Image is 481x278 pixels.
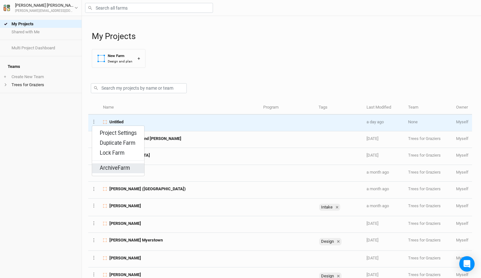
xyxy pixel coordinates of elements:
div: Open Intercom Messenger [459,256,475,272]
span: harrison@treesforgraziers.com [456,203,469,208]
span: Sep 11, 2025 1:10 PM [367,136,378,141]
div: [PERSON_NAME] [PERSON_NAME] [15,2,75,9]
span: Sep 12, 2025 9:30 AM [367,119,384,124]
span: + [4,74,6,79]
th: Program [260,101,315,115]
span: Jul 11, 2025 11:51 AM [367,221,378,226]
span: Jim Speicher [109,255,141,261]
button: Duplicate Farm [92,138,144,148]
td: Trees for Graziers [405,148,453,165]
button: Project Settings [92,128,144,138]
span: Aug 4, 2025 3:01 PM [367,203,389,208]
th: Owner [453,101,472,115]
input: Search all farms [85,3,213,13]
span: harrison@treesforgraziers.com [456,238,469,242]
span: David Lair (Meadow Haven Farm) [109,186,186,192]
h1: My Projects [92,31,475,41]
input: Search my projects by name or team [91,83,187,93]
div: Design [319,238,342,245]
div: Intake [319,204,340,211]
td: None [405,115,453,131]
span: Jun 27, 2025 8:47 AM [367,256,378,260]
span: Aug 11, 2025 2:10 PM [367,170,389,175]
span: Samuel Lapp Jr [109,203,141,209]
td: Trees for Graziers [405,216,453,233]
span: harrison@treesforgraziers.com [456,170,469,175]
button: Lock Farm [92,148,144,158]
button: Archive Farm [92,163,144,173]
div: New Farm [108,53,132,59]
span: harrison@treesforgraziers.com [456,256,469,260]
td: Trees for Graziers [405,182,453,198]
th: Last Modified [363,101,405,115]
span: harrison@treesforgraziers.com [456,119,469,124]
span: Aug 11, 2025 9:33 AM [367,186,389,191]
th: Tags [315,101,363,115]
span: John Lapp Myerstown [109,237,163,243]
span: harrison@treesforgraziers.com [456,221,469,226]
div: [PERSON_NAME][EMAIL_ADDRESS][DOMAIN_NAME] [15,9,75,13]
span: Jun 27, 2025 10:34 AM [367,238,378,242]
td: Trees for Graziers [405,233,453,250]
span: Jun 24, 2025 10:13 AM [367,272,378,277]
td: Trees for Graziers [405,165,453,182]
span: Raymond Petersheim [109,221,141,226]
span: Aug 28, 2025 10:00 AM [367,153,378,158]
span: Diana and John Waring [109,136,181,142]
td: Trees for Graziers [405,199,453,216]
span: harrison@treesforgraziers.com [456,136,469,141]
span: Matt Bomgardner [109,272,141,278]
h4: Teams [4,60,78,73]
td: Trees for Graziers [405,251,453,267]
div: Intake [319,204,334,211]
div: + [138,55,140,62]
span: harrison@treesforgraziers.com [456,186,469,191]
span: harrison@treesforgraziers.com [456,153,469,158]
button: New FarmDesign and plan+ [92,49,146,68]
div: Design and plan [108,59,132,64]
th: Team [405,101,453,115]
span: harrison@treesforgraziers.com [456,272,469,277]
th: Name [99,101,260,115]
span: Untitled [109,119,123,125]
div: Design [319,238,335,245]
td: Trees for Graziers [405,131,453,148]
button: [PERSON_NAME] [PERSON_NAME][PERSON_NAME][EMAIL_ADDRESS][DOMAIN_NAME] [3,2,78,13]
